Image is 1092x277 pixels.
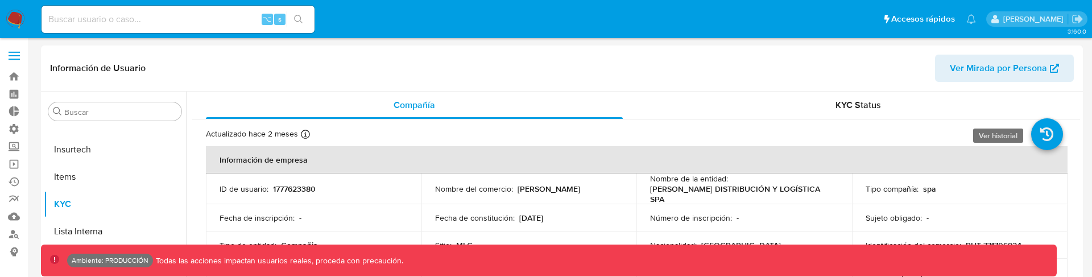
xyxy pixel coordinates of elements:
[650,173,728,184] p: Nombre de la entidad :
[935,55,1074,82] button: Ver Mirada por Persona
[72,258,148,263] p: Ambiente: PRODUCCIÓN
[650,184,834,204] p: [PERSON_NAME] DISTRIBUCIÓN Y LOGÍSTICA SPA
[835,98,881,111] span: KYC Status
[701,240,781,250] p: [GEOGRAPHIC_DATA]
[519,213,543,223] p: [DATE]
[435,213,515,223] p: Fecha de constitución :
[53,107,62,116] button: Buscar
[281,240,318,250] p: Compañia
[153,255,403,266] p: Todas las acciones impactan usuarios reales, proceda con precaución.
[866,213,922,223] p: Sujeto obligado :
[220,240,276,250] p: Tipo de entidad :
[263,14,271,24] span: ⌥
[44,163,186,191] button: Items
[456,240,473,250] p: MLC
[435,240,452,250] p: Sitio :
[435,184,513,194] p: Nombre del comercio :
[866,184,919,194] p: Tipo compañía :
[926,213,929,223] p: -
[64,107,177,117] input: Buscar
[299,213,301,223] p: -
[394,98,435,111] span: Compañía
[966,240,1021,250] p: RUT 771706924
[206,146,1068,173] th: Información de empresa
[287,11,310,27] button: search-icon
[42,12,315,27] input: Buscar usuario o caso...
[220,184,268,194] p: ID de usuario :
[1003,14,1068,24] p: juan.jsosa@mercadolibre.com.co
[44,136,186,163] button: Insurtech
[50,63,146,74] h1: Información de Usuario
[220,213,295,223] p: Fecha de inscripción :
[278,14,282,24] span: s
[950,55,1047,82] span: Ver Mirada por Persona
[206,129,298,139] p: Actualizado hace 2 meses
[518,184,580,194] p: [PERSON_NAME]
[650,213,732,223] p: Número de inscripción :
[737,213,739,223] p: -
[650,240,697,250] p: Nacionalidad :
[44,218,186,245] button: Lista Interna
[966,14,976,24] a: Notificaciones
[1072,13,1083,25] a: Salir
[866,240,961,250] p: Identificación del comercio :
[923,184,936,194] p: spa
[273,184,316,194] p: 1777623380
[891,13,955,25] span: Accesos rápidos
[44,191,186,218] button: KYC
